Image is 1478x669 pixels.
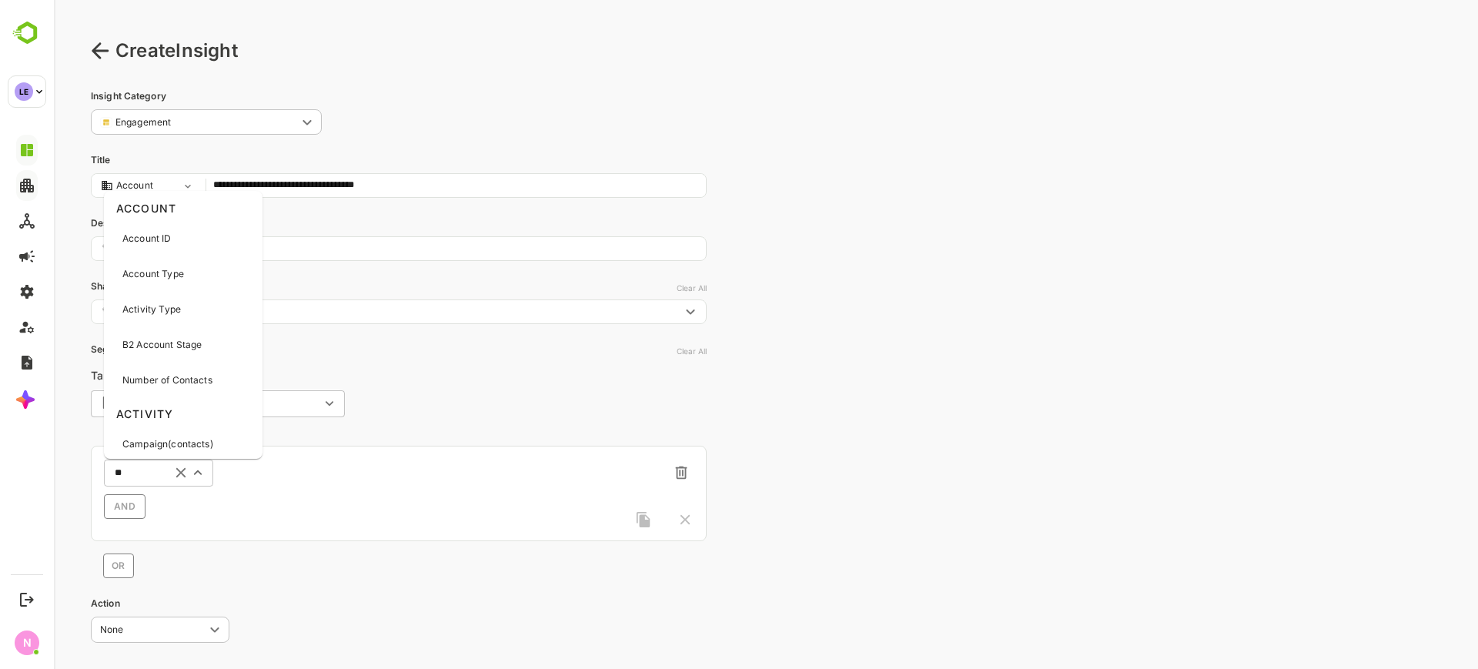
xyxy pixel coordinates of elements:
[37,109,268,135] div: Engagement
[53,407,119,420] ag: ACTIVITY
[62,37,184,65] p: Create Insight
[69,267,130,281] p: Account Type
[37,89,653,103] p: Insight Category
[627,303,646,321] button: Open
[69,303,127,316] p: Activity Type
[69,437,159,451] p: Campaign(contacts)
[37,597,653,610] p: Action
[15,631,39,655] div: N
[37,617,176,642] div: None
[16,589,37,610] button: Logout
[37,153,653,167] p: Title
[53,202,122,215] ag: ACCOUNT
[37,216,653,230] p: Description
[267,395,284,412] button: Open
[69,338,148,352] p: B2 Account Stage
[37,279,653,293] p: Share with
[119,464,135,481] button: Clear
[62,180,99,191] span: Account
[623,346,653,356] div: Clear All
[37,370,176,389] h6: Target Audience
[15,82,33,101] div: LE
[623,283,653,293] div: Clear All
[69,232,118,246] p: Account ID
[8,18,47,48] img: BambooboxLogoMark.f1c84d78b4c51b1a7b5f700c9845e183.svg
[135,464,152,481] button: Close
[69,373,159,387] p: Number of Contacts
[37,343,653,356] p: Segment Conditions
